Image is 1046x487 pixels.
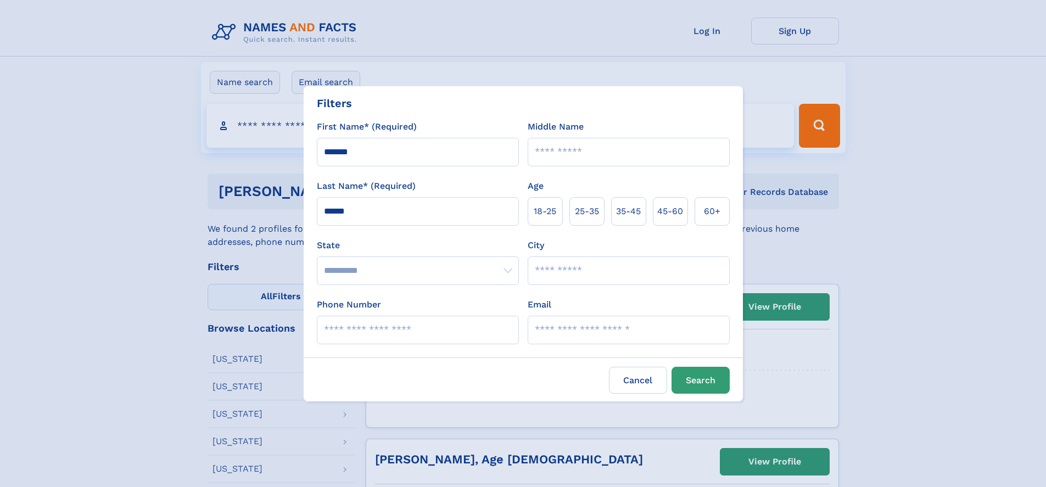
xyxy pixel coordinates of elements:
span: 18‑25 [534,205,556,218]
span: 60+ [704,205,720,218]
span: 35‑45 [616,205,641,218]
button: Search [672,367,730,394]
label: Phone Number [317,298,381,311]
label: Cancel [609,367,667,394]
label: Age [528,180,544,193]
span: 25‑35 [575,205,599,218]
label: Email [528,298,551,311]
label: Middle Name [528,120,584,133]
label: State [317,239,519,252]
label: City [528,239,544,252]
label: First Name* (Required) [317,120,417,133]
div: Filters [317,95,352,111]
span: 45‑60 [657,205,683,218]
label: Last Name* (Required) [317,180,416,193]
